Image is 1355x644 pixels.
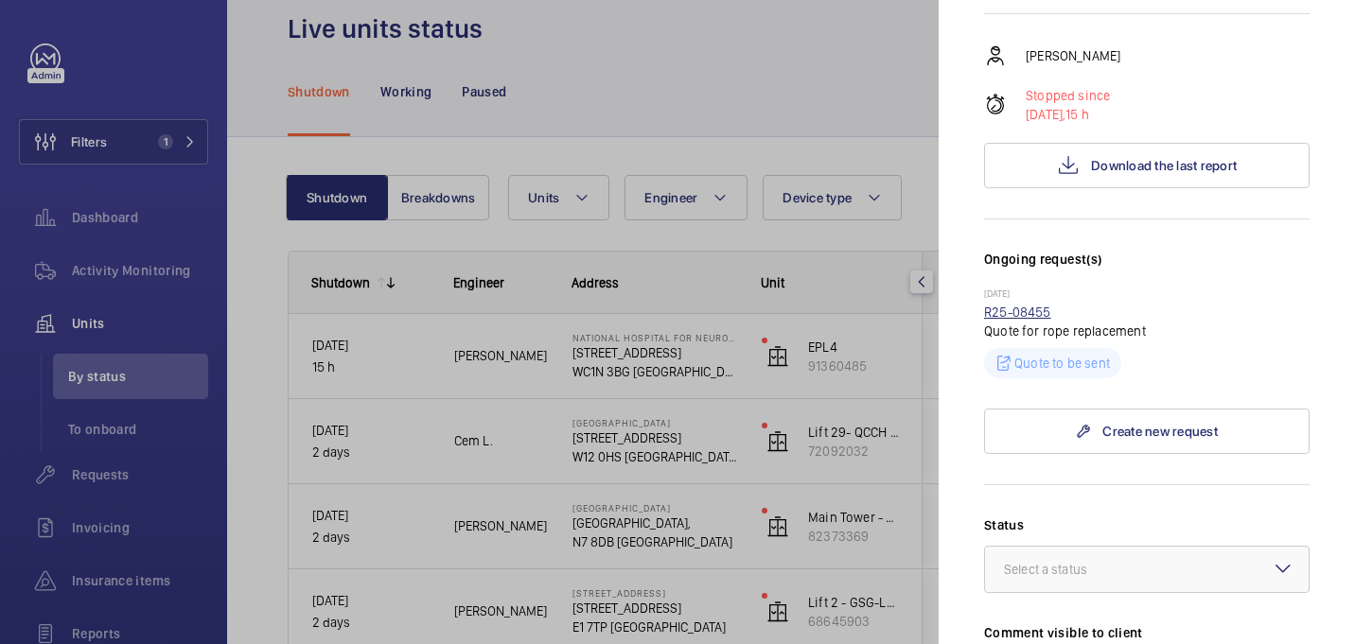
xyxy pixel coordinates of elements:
[984,305,1051,320] a: R25-08455
[984,623,1310,642] label: Comment visible to client
[1091,158,1237,173] span: Download the last report
[1014,354,1110,373] p: Quote to be sent
[1026,86,1110,105] p: Stopped since
[1026,105,1110,124] p: 15 h
[984,287,1310,303] p: [DATE]
[984,409,1310,454] a: Create new request
[1004,560,1135,579] div: Select a status
[984,515,1310,534] label: Status
[1026,107,1065,122] span: [DATE],
[984,250,1310,287] h3: Ongoing request(s)
[984,322,1310,340] p: Quote for rope replacement
[1026,46,1120,65] p: [PERSON_NAME]
[984,143,1310,188] button: Download the last report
